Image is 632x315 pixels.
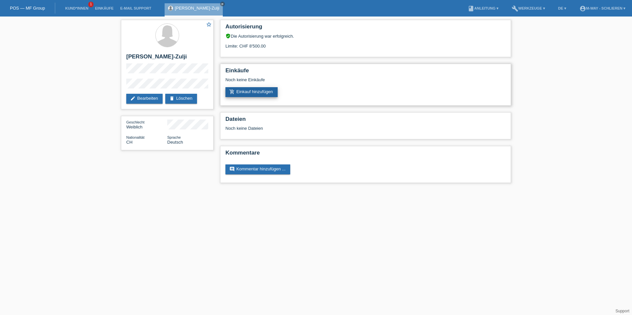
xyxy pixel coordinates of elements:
span: Geschlecht [126,120,144,124]
a: Einkäufe [92,6,117,10]
i: add_shopping_cart [229,89,235,94]
a: commentKommentar hinzufügen ... [225,164,290,174]
i: verified_user [225,33,231,39]
a: E-Mail Support [117,6,155,10]
div: Limite: CHF 8'500.00 [225,39,506,49]
h2: [PERSON_NAME]-Zulji [126,53,208,63]
div: Noch keine Einkäufe [225,77,506,87]
i: build [512,5,518,12]
i: star_border [206,21,212,27]
i: book [468,5,474,12]
span: Deutsch [167,140,183,145]
i: account_circle [579,5,586,12]
a: close [220,2,225,6]
span: Sprache [167,135,181,139]
i: delete [169,96,175,101]
a: DE ▾ [555,6,570,10]
a: editBearbeiten [126,94,163,104]
span: Schweiz [126,140,133,145]
i: close [221,2,224,6]
span: 1 [88,2,94,7]
a: Support [615,309,629,313]
a: bookAnleitung ▾ [464,6,502,10]
i: edit [130,96,136,101]
div: Die Autorisierung war erfolgreich. [225,33,506,39]
span: Nationalität [126,135,144,139]
h2: Kommentare [225,150,506,159]
a: account_circlem-way - Schlieren ▾ [576,6,629,10]
a: [PERSON_NAME]-Zulji [175,6,219,11]
a: add_shopping_cartEinkauf hinzufügen [225,87,278,97]
h2: Autorisierung [225,23,506,33]
i: comment [229,166,235,172]
h2: Einkäufe [225,67,506,77]
div: Weiblich [126,120,167,129]
a: deleteLöschen [165,94,197,104]
a: buildWerkzeuge ▾ [508,6,548,10]
h2: Dateien [225,116,506,126]
a: Kund*innen [62,6,92,10]
a: POS — MF Group [10,6,45,11]
a: star_border [206,21,212,28]
div: Noch keine Dateien [225,126,427,131]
